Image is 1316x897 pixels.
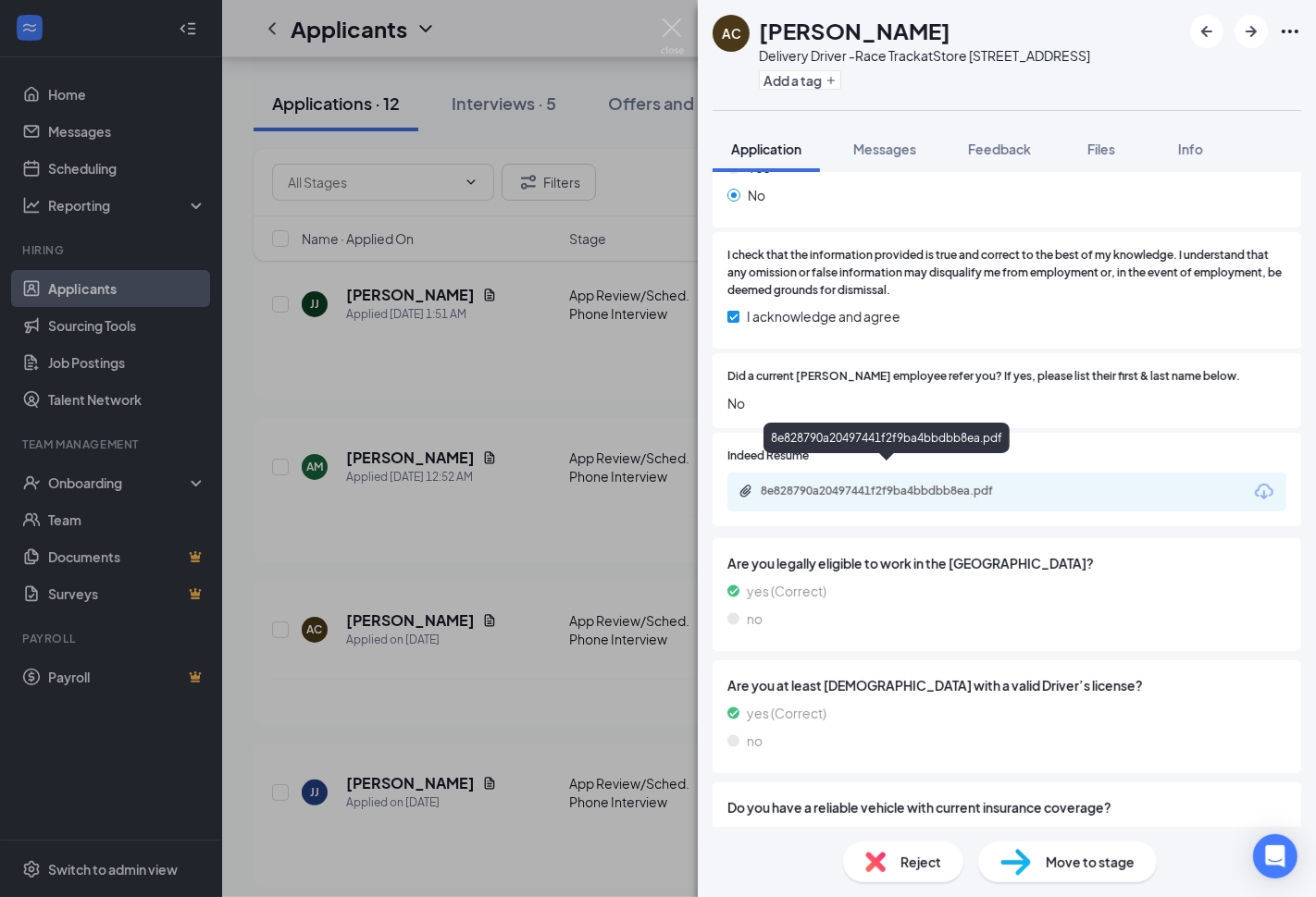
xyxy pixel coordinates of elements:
svg: Plus [826,75,837,86]
span: yes (Correct) [747,825,826,845]
button: ArrowRight [1235,15,1268,48]
span: Reject [900,852,941,872]
svg: ArrowRight [1240,20,1262,43]
span: Are you legally eligible to work in the [GEOGRAPHIC_DATA]? [727,553,1286,573]
span: Move to stage [1046,852,1135,872]
h1: [PERSON_NAME] [759,15,950,46]
svg: Paperclip [739,484,753,498]
span: Indeed Resume [727,448,809,465]
span: no [747,608,763,629]
span: I acknowledge and agree [747,306,900,326]
span: no [747,731,763,751]
div: Delivery Driver -Race Track at Store [STREET_ADDRESS] [759,46,1090,65]
a: Paperclip8e828790a20497441f2f9ba4bbdbb8ea.pdf [739,484,1038,501]
div: AC [722,24,741,43]
span: Do you have a reliable vehicle with current insurance coverage? [727,797,1286,817]
span: Info [1178,141,1203,157]
svg: Ellipses [1279,20,1301,43]
span: Are you at least [DEMOGRAPHIC_DATA] with a valid Driver’s license? [727,675,1286,695]
svg: Download [1253,481,1275,503]
span: No [748,185,765,205]
div: Open Intercom Messenger [1253,834,1297,879]
svg: ArrowLeftNew [1196,20,1218,43]
span: Messages [853,141,916,157]
span: Did a current [PERSON_NAME] employee refer you? If yes, please list their first & last name below. [727,368,1240,386]
span: Feedback [968,141,1031,157]
span: Files [1087,141,1115,157]
span: yes (Correct) [747,703,826,723]
button: ArrowLeftNew [1190,15,1223,48]
span: Application [731,141,801,157]
button: PlusAdd a tag [759,70,841,90]
div: 8e828790a20497441f2f9ba4bbdbb8ea.pdf [764,423,1010,453]
span: yes (Correct) [747,581,826,601]
span: I check that the information provided is true and correct to the best of my knowledge. I understa... [727,247,1286,300]
span: No [727,393,1286,413]
div: 8e828790a20497441f2f9ba4bbdbb8ea.pdf [761,484,1020,498]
